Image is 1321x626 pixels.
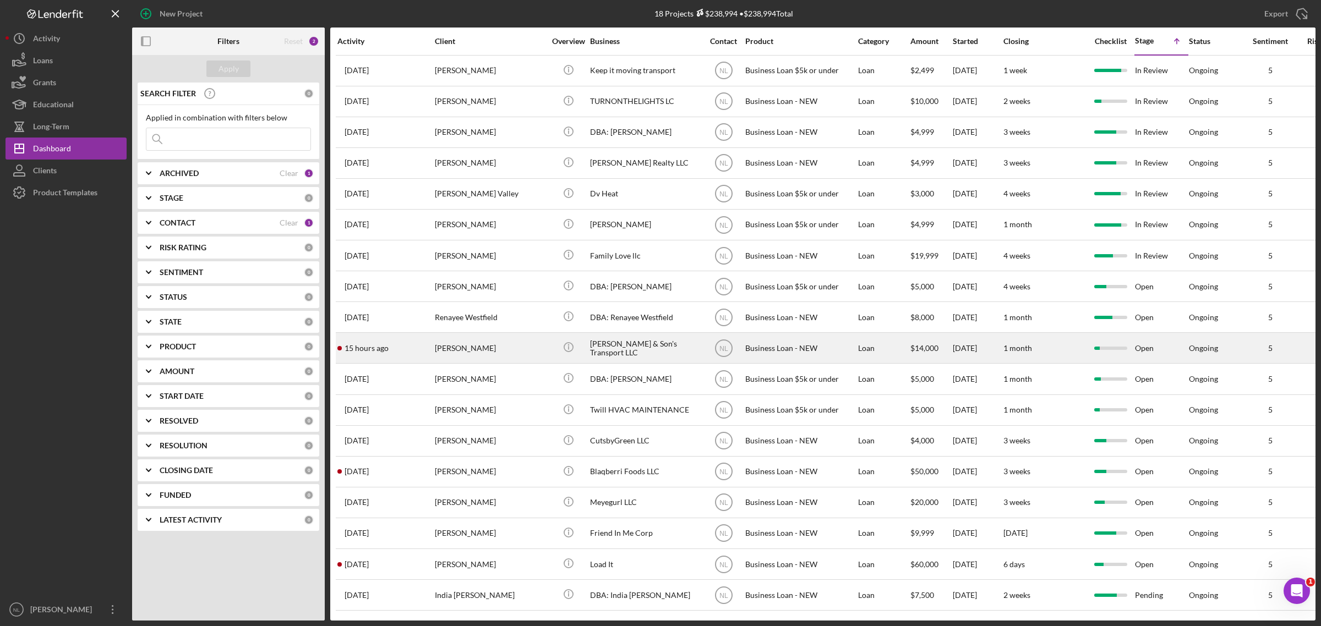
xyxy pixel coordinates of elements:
[719,499,728,507] text: NL
[1003,436,1030,445] time: 3 weeks
[719,344,728,352] text: NL
[1243,158,1298,167] div: 5
[435,272,545,301] div: [PERSON_NAME]
[953,179,1002,208] div: [DATE]
[858,210,909,239] div: Loan
[1003,65,1027,75] time: 1 week
[910,374,934,383] span: $5,000
[1003,528,1028,537] time: [DATE]
[910,343,938,353] span: $14,000
[910,405,934,414] span: $5,000
[1135,179,1188,208] div: In Review
[910,590,934,600] span: $7,500
[1243,97,1298,106] div: 5
[745,303,855,332] div: Business Loan - NEW
[858,179,909,208] div: Loan
[345,405,369,414] time: 2025-10-02 15:10
[160,515,222,524] b: LATEST ACTIVITY
[719,314,728,321] text: NL
[1243,37,1298,46] div: Sentiment
[435,333,545,363] div: [PERSON_NAME]
[345,189,369,198] time: 2025-09-29 20:51
[304,342,314,352] div: 0
[1189,467,1218,476] div: Ongoing
[745,149,855,178] div: Business Loan - NEW
[590,241,700,270] div: Family Love llc
[1003,189,1030,198] time: 4 weeks
[435,303,545,332] div: Renayee Westfield
[953,488,1002,517] div: [DATE]
[1306,578,1315,586] span: 1
[6,94,127,116] a: Educational
[345,128,369,136] time: 2025-09-25 21:31
[953,118,1002,147] div: [DATE]
[953,333,1002,363] div: [DATE]
[910,436,934,445] span: $4,000
[910,312,934,322] span: $8,000
[6,28,127,50] a: Activity
[132,3,214,25] button: New Project
[304,366,314,376] div: 0
[160,194,183,202] b: STAGE
[1189,313,1218,322] div: Ongoing
[6,160,127,182] a: Clients
[33,182,97,206] div: Product Templates
[1189,344,1218,353] div: Ongoing
[6,138,127,160] a: Dashboard
[304,89,314,98] div: 0
[910,179,952,208] div: $3,000
[719,221,728,229] text: NL
[590,37,700,46] div: Business
[1243,375,1298,383] div: 5
[160,243,206,252] b: RISK RATING
[33,28,60,52] div: Activity
[304,168,314,178] div: 1
[304,218,314,228] div: 1
[719,160,728,167] text: NL
[1189,97,1218,106] div: Ongoing
[953,550,1002,579] div: [DATE]
[1003,219,1032,229] time: 1 month
[435,87,545,116] div: [PERSON_NAME]
[745,426,855,455] div: Business Loan - NEW
[953,149,1002,178] div: [DATE]
[590,56,700,85] div: Keep it moving transport
[953,364,1002,393] div: [DATE]
[160,466,213,475] b: CLOSING DATE
[1135,364,1188,393] div: Open
[590,488,700,517] div: Meyegurl LLC
[33,94,74,118] div: Educational
[745,519,855,548] div: Business Loan - NEW
[719,591,728,599] text: NL
[1189,529,1218,537] div: Ongoing
[858,333,909,363] div: Loan
[953,241,1002,270] div: [DATE]
[1189,282,1218,291] div: Ongoing
[1243,405,1298,414] div: 5
[160,441,208,450] b: RESOLUTION
[1243,591,1298,600] div: 5
[6,182,127,204] a: Product Templates
[435,488,545,517] div: [PERSON_NAME]
[1003,158,1030,167] time: 3 weeks
[745,210,855,239] div: Business Loan $5k or under
[1003,497,1030,507] time: 3 weeks
[1189,66,1218,75] div: Ongoing
[1264,3,1288,25] div: Export
[1003,37,1086,46] div: Closing
[1243,128,1298,136] div: 5
[858,580,909,609] div: Loan
[745,550,855,579] div: Business Loan - NEW
[953,580,1002,609] div: [DATE]
[1135,333,1188,363] div: Open
[745,364,855,393] div: Business Loan $5k or under
[337,37,434,46] div: Activity
[745,179,855,208] div: Business Loan $5k or under
[1189,158,1218,167] div: Ongoing
[345,282,369,291] time: 2025-09-17 21:37
[1135,580,1188,609] div: Pending
[160,218,195,227] b: CONTACT
[345,66,369,75] time: 2025-09-23 15:43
